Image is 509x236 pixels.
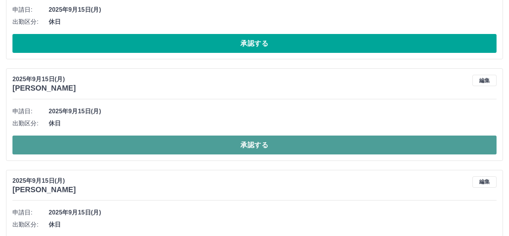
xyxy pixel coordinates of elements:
span: 2025年9月15日(月) [49,208,497,217]
span: 休日 [49,17,497,26]
button: 編集 [472,176,497,188]
button: 編集 [472,75,497,86]
span: 出勤区分: [12,119,49,128]
span: 休日 [49,119,497,128]
span: 申請日: [12,5,49,14]
button: 承認する [12,34,497,53]
p: 2025年9月15日(月) [12,176,76,185]
span: 出勤区分: [12,17,49,26]
h3: [PERSON_NAME] [12,84,76,93]
span: 2025年9月15日(月) [49,107,497,116]
p: 2025年9月15日(月) [12,75,76,84]
button: 承認する [12,136,497,154]
span: 休日 [49,220,497,229]
h3: [PERSON_NAME] [12,185,76,194]
span: 申請日: [12,107,49,116]
span: 2025年9月15日(月) [49,5,497,14]
span: 申請日: [12,208,49,217]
